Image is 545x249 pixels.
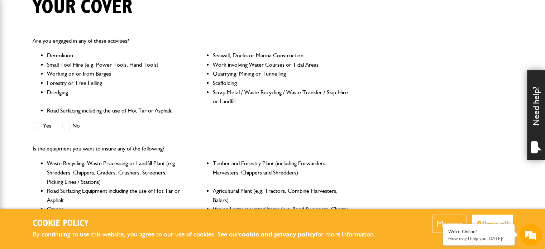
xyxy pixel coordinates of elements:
[33,144,349,153] p: Is the equipment you want to insure any of the following?
[213,69,349,78] li: Quarrying, Mining or Tunnelling
[97,195,130,205] em: Start Chat
[47,78,183,88] li: Forestry or Tree Felling
[9,87,131,103] input: Enter your email address
[47,159,183,186] li: Waste Recycling, Waste Processing or Landfill Plant (e.g. Shredders, Chippers, Graders, Crushers,...
[47,69,183,78] li: Working on or from Barges
[213,60,349,70] li: Work involving Water Courses or Tidal Areas
[239,230,316,238] a: cookie and privacy policy
[47,88,183,106] li: Dredging
[33,218,387,229] h2: Cookie Policy
[47,205,183,223] li: Cranes
[213,159,349,186] li: Timber and Forestry Plant (including Forwarders, Harvesters, Chippers and Shredders)
[47,51,183,60] li: Demolition
[213,186,349,205] li: Agricultural Plant (e.g. Tractors, Combine Harvesters, Balers)
[472,215,513,233] button: Allow all
[9,109,131,124] input: Enter your phone number
[448,236,509,241] p: How may I help you today?
[213,88,349,106] li: Scrap Metal / Waste Recycling / Waste Transfer / Skip Hire or Landfill
[448,229,509,235] div: We're Online!
[33,36,349,46] p: Are you engaged in any of these activities?
[213,78,349,88] li: Scaffolding
[47,186,183,205] li: Road Surfacing Equipment including the use of Hot Tar or Asphalt
[9,66,131,82] input: Enter your last name
[33,229,387,240] p: By continuing to use this website, you agree to our use of cookies. See our for more information.
[432,215,467,233] button: Manage
[47,106,183,115] li: Road Surfacing including the use of Hot Tar or Asphalt
[213,51,349,60] li: Seawall, Docks or Marina Construction
[9,130,131,189] textarea: Type your message and hit 'Enter'
[213,205,349,223] li: Van or Lorry-mounted items (e.g. Road Sweepers, Cherry Pickers, Volumetric Mixers)
[12,40,30,50] img: d_20077148190_company_1631870298795_20077148190
[33,121,51,130] label: Yes
[118,4,135,21] div: Minimize live chat window
[47,60,183,70] li: Small Tool Hire (e.g. Power Tools, Hand Tools)
[37,40,120,49] div: Chat with us now
[62,121,80,130] label: No
[527,70,545,160] div: Need help?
